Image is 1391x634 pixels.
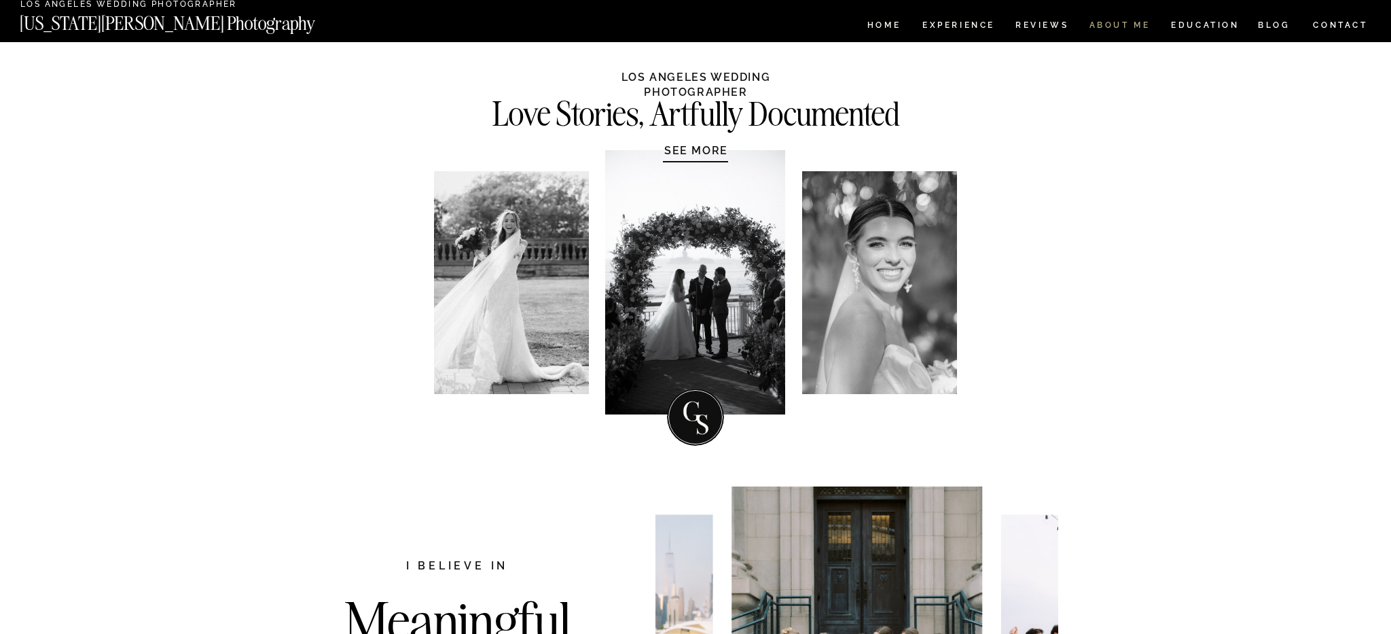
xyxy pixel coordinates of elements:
h1: LOS ANGELES WEDDING PHOTOGRAPHER [568,70,823,97]
a: CONTACT [1312,18,1369,33]
a: [US_STATE][PERSON_NAME] Photography [20,14,361,26]
a: EDUCATION [1170,21,1241,33]
h2: Love Stories, Artfully Documented [463,99,929,125]
a: SEE MORE [632,143,761,157]
a: HOME [865,21,903,33]
a: REVIEWS [1015,21,1066,33]
a: Experience [922,21,994,33]
a: ABOUT ME [1089,21,1151,33]
h2: I believe in [334,558,580,576]
a: BLOG [1258,21,1290,33]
